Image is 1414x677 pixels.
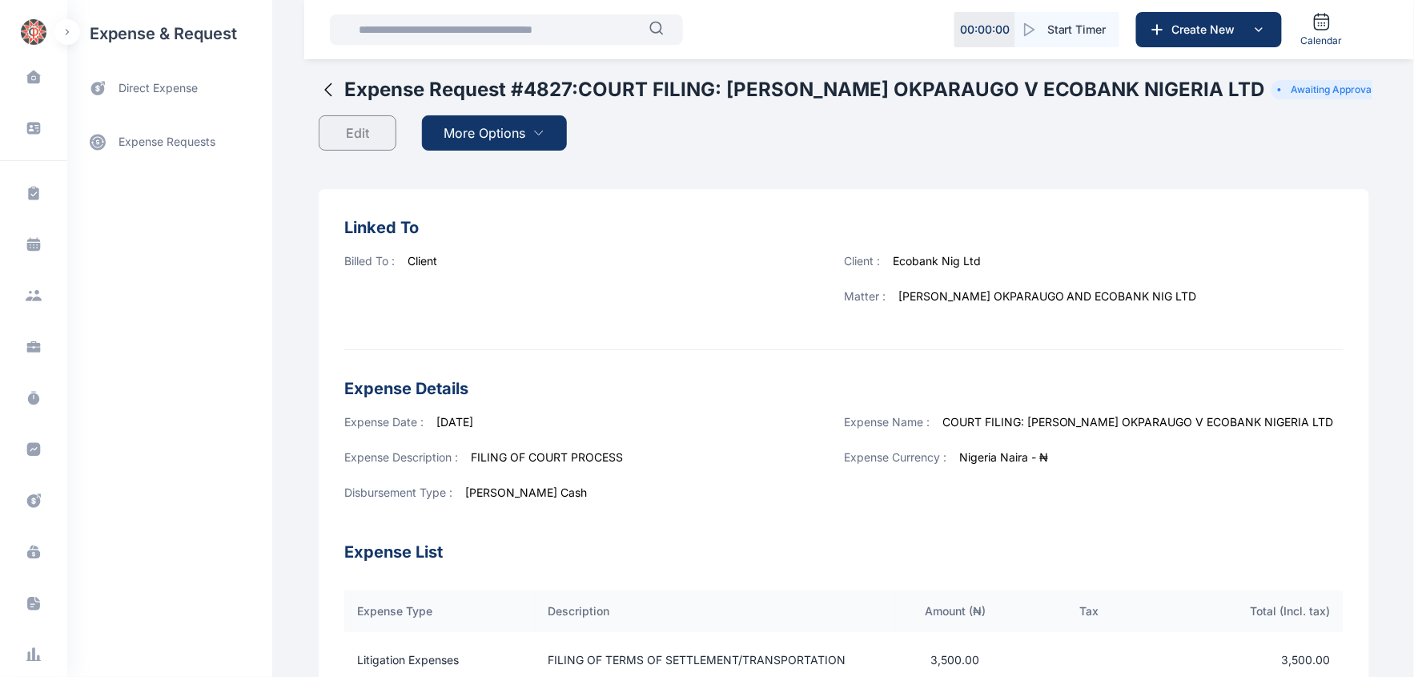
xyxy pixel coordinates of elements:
button: Start Timer [1015,12,1119,47]
div: expense requests [67,110,272,161]
span: Client [408,254,437,268]
span: [PERSON_NAME] OKPARAUGO AND ECOBANK NIG LTD [898,289,1197,303]
span: Create New [1166,22,1249,38]
span: COURT FILING: [PERSON_NAME] OKPARAUGO V ECOBANK NIGERIA LTD [942,415,1334,429]
span: Expense Currency : [844,450,946,464]
span: Expense Date : [344,415,424,429]
span: [DATE] [436,415,473,429]
span: Calendar [1301,34,1343,47]
a: direct expense [67,67,272,110]
li: Awaiting Approval [1278,83,1375,96]
h3: Expense Details [344,376,1344,401]
h3: Linked To [344,215,1344,240]
span: Expense Description : [344,450,458,464]
th: Expense Type [344,590,529,632]
span: Ecobank Nig Ltd [893,254,981,268]
span: FILING OF COURT PROCESS [471,450,623,464]
span: Client : [844,254,880,268]
span: Start Timer [1047,22,1107,38]
h3: Expense List [344,520,1344,565]
button: Edit [319,115,396,151]
span: Expense Name : [844,415,930,429]
th: Tax [1022,590,1156,632]
span: Nigeria Naira - ₦ [959,450,1048,464]
th: Description [529,590,889,632]
span: [PERSON_NAME] Cash [465,486,587,499]
span: Billed To : [344,254,395,268]
th: Total (Incl. tax) [1156,590,1344,632]
h2: Expense Request # 4827 : COURT FILING: [PERSON_NAME] OKPARAUGO V ECOBANK NIGERIA LTD [344,77,1265,103]
p: 00 : 00 : 00 [960,22,1010,38]
button: Expense Request #4827:COURT FILING: [PERSON_NAME] OKPARAUGO V ECOBANK NIGERIA LTDAwaiting Approval [319,77,1381,103]
button: Create New [1136,12,1282,47]
a: Edit [319,103,409,163]
a: expense requests [67,123,272,161]
span: direct expense [119,80,198,97]
th: Amount ( ₦ ) [889,590,1022,632]
span: Matter : [844,289,886,303]
a: Calendar [1295,6,1349,54]
span: Disbursement Type : [344,486,452,499]
span: More Options [444,123,526,143]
